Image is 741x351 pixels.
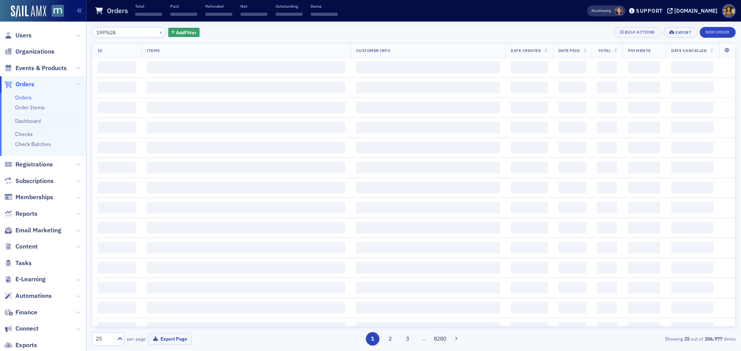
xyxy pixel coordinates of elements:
[92,27,166,38] input: Search…
[15,118,41,124] a: Dashboard
[628,182,660,193] span: ‌
[511,262,547,274] span: ‌
[356,282,500,294] span: ‌
[147,122,345,133] span: ‌
[15,226,61,235] span: Email Marketing
[98,182,136,193] span: ‌
[311,13,338,16] span: ‌
[628,302,660,314] span: ‌
[170,3,197,9] p: Paid
[98,322,136,334] span: ‌
[15,64,67,72] span: Events & Products
[149,333,191,345] button: Export Page
[356,48,391,53] span: Customer Info
[671,182,714,193] span: ‌
[15,242,38,251] span: Content
[15,292,52,300] span: Automations
[356,182,500,193] span: ‌
[597,102,617,113] span: ‌
[511,202,547,213] span: ‌
[628,242,660,254] span: ‌
[558,302,587,314] span: ‌
[597,62,617,73] span: ‌
[98,262,136,274] span: ‌
[700,27,736,38] button: New Order
[511,162,547,173] span: ‌
[558,222,587,233] span: ‌
[4,324,39,333] a: Connect
[511,102,547,113] span: ‌
[511,48,541,53] span: Date Created
[558,142,587,153] span: ‌
[675,30,691,35] div: Export
[671,48,707,53] span: Date Cancelled
[598,48,611,53] span: Total
[15,308,37,317] span: Finance
[276,3,303,9] p: Outstanding
[4,31,32,40] a: Users
[597,302,617,314] span: ‌
[511,322,547,334] span: ‌
[170,13,197,16] span: ‌
[511,122,547,133] span: ‌
[4,242,38,251] a: Content
[671,82,714,93] span: ‌
[15,141,51,148] a: Check Batches
[15,104,45,111] a: Order Items
[597,262,617,274] span: ‌
[4,341,37,349] a: Exports
[356,102,500,113] span: ‌
[597,322,617,334] span: ‌
[98,222,136,233] span: ‌
[628,162,660,173] span: ‌
[96,335,113,343] div: 25
[558,48,580,53] span: Date Paid
[15,160,53,169] span: Registrations
[311,3,338,9] p: Items
[240,13,267,16] span: ‌
[356,122,500,133] span: ‌
[628,202,660,213] span: ‌
[615,7,623,15] span: Michelle Brown
[4,308,37,317] a: Finance
[147,182,345,193] span: ‌
[147,82,345,93] span: ‌
[15,341,37,349] span: Exports
[4,160,53,169] a: Registrations
[671,122,714,133] span: ‌
[4,292,52,300] a: Automations
[98,48,102,53] span: ID
[98,82,136,93] span: ‌
[240,3,267,9] p: Net
[683,335,691,342] strong: 25
[15,177,54,185] span: Subscriptions
[558,322,587,334] span: ‌
[671,262,714,274] span: ‌
[15,80,34,89] span: Orders
[597,222,617,233] span: ‌
[433,332,447,346] button: 8280
[558,102,587,113] span: ‌
[98,142,136,153] span: ‌
[558,182,587,193] span: ‌
[127,335,146,342] label: per page
[4,210,37,218] a: Reports
[663,27,697,38] button: Export
[15,31,32,40] span: Users
[147,202,345,213] span: ‌
[558,262,587,274] span: ‌
[4,275,46,284] a: E-Learning
[628,282,660,294] span: ‌
[4,193,53,202] a: Memberships
[628,48,650,53] span: Payments
[722,4,736,18] span: Profile
[511,282,547,294] span: ‌
[356,82,500,93] span: ‌
[168,28,200,37] button: AddFilter
[356,142,500,153] span: ‌
[628,322,660,334] span: ‌
[15,259,32,267] span: Tasks
[671,302,714,314] span: ‌
[276,13,303,16] span: ‌
[4,47,54,56] a: Organizations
